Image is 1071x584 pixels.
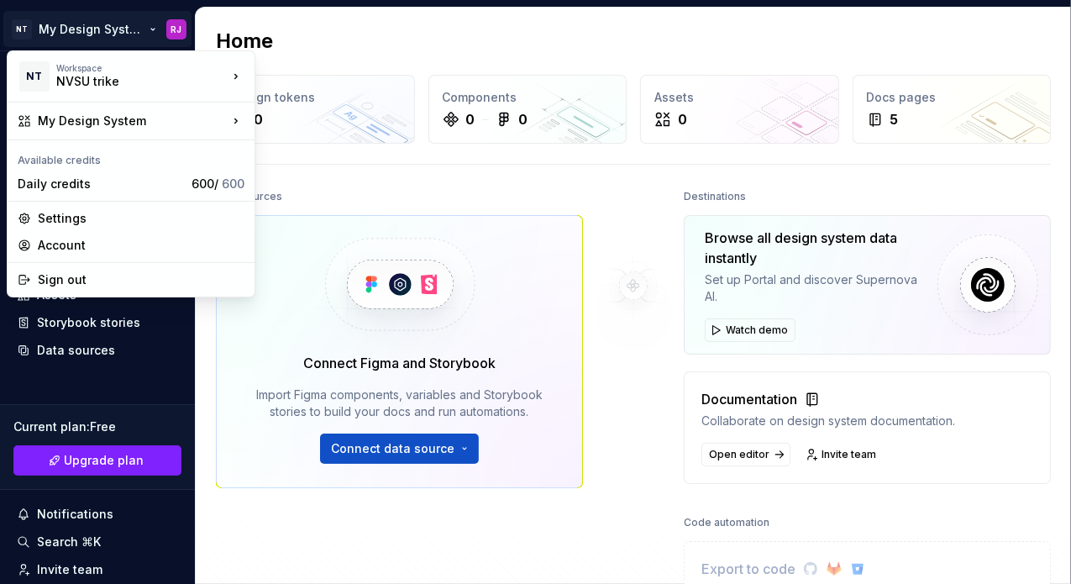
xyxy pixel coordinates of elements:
div: Available credits [11,144,251,171]
div: Account [38,237,244,254]
div: NT [19,61,50,92]
div: Settings [38,210,244,227]
div: Daily credits [18,176,185,192]
div: NVSU trike [56,73,199,90]
div: Sign out [38,271,244,288]
div: Workspace [56,63,228,73]
div: My Design System [38,113,228,129]
span: 600 / [192,176,244,191]
span: 600 [222,176,244,191]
